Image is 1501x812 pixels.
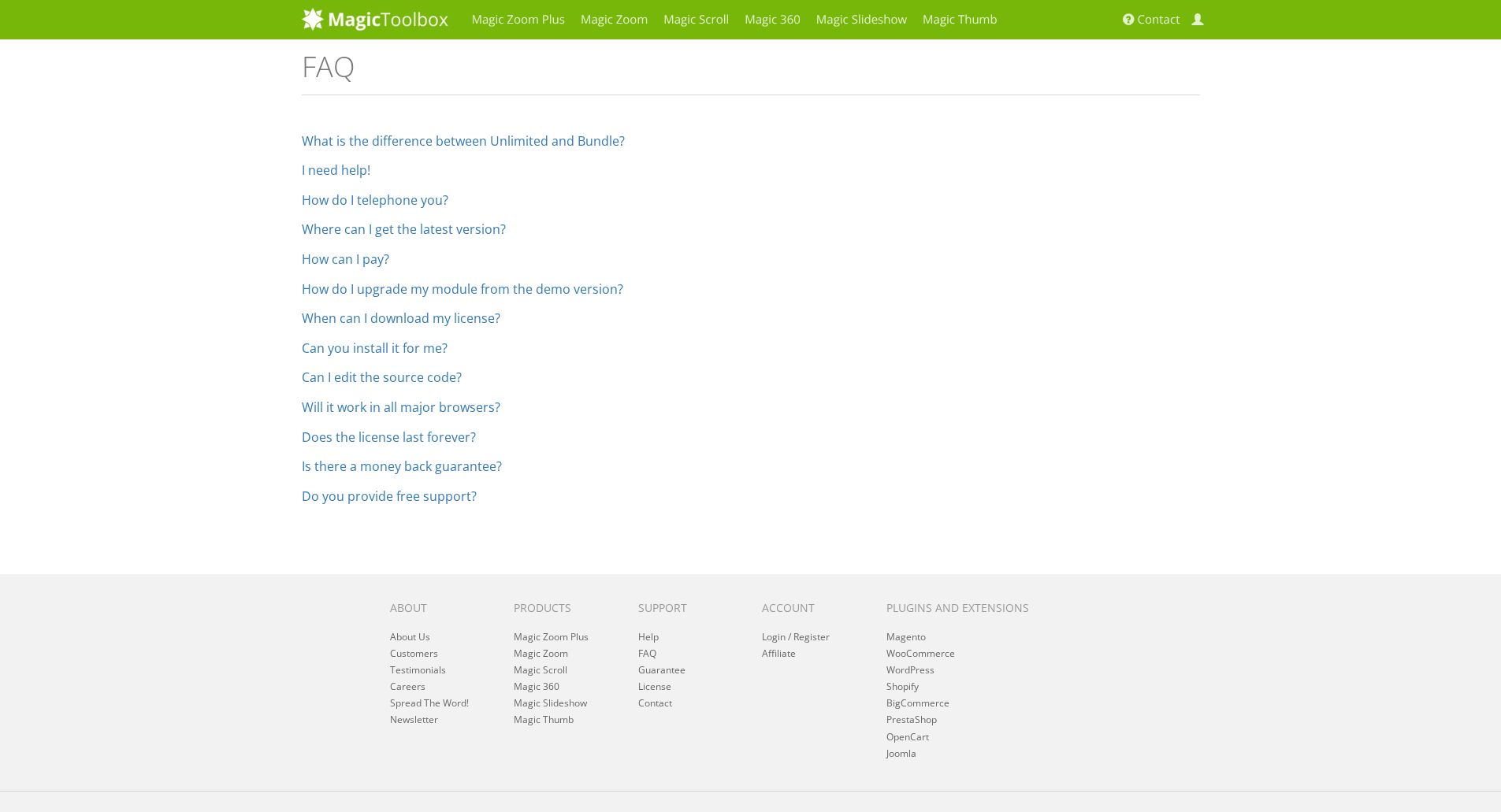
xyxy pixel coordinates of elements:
a: Joomla [886,747,916,760]
a: Magic Zoom [514,647,568,660]
a: Customers [390,647,438,660]
a: Magic Thumb [514,713,574,726]
h6: Support [638,602,738,614]
a: What is the difference between Unlimited and Bundle? [302,132,625,150]
a: Shopify [886,680,919,693]
a: Contact [638,696,672,710]
a: Careers [390,680,425,693]
a: License [638,680,671,693]
a: Login / Register [762,630,830,643]
a: Magic Scroll [514,663,567,677]
a: Magic 360 [514,680,559,693]
h1: FAQ [302,51,1200,95]
a: OpenCart [886,730,929,743]
h6: Products [514,602,614,614]
a: Affiliate [762,647,796,660]
a: Guarantee [638,663,685,677]
a: How do I upgrade my module from the demo version? [302,280,623,298]
a: How can I pay? [302,250,389,268]
a: Is there a money back guarantee? [302,458,502,475]
a: Will it work in all major browsers? [302,399,500,416]
a: Magento [886,630,926,643]
img: MagicToolbox.com - Image tools for your website [302,7,448,31]
a: Do you provide free support? [302,488,477,505]
a: Help [638,630,659,643]
a: WordPress [886,663,934,677]
a: Does the license last forever? [302,428,476,446]
a: Spread The Word! [390,696,469,710]
a: I need help! [302,161,370,179]
span: Contact [1138,12,1180,28]
a: WooCommerce [886,647,955,660]
a: Magic Zoom Plus [514,630,589,643]
h6: Account [762,602,862,614]
a: How do I telephone you? [302,191,448,209]
a: Magic Slideshow [514,696,587,710]
a: About Us [390,630,430,643]
a: PrestaShop [886,713,937,726]
h6: Plugins and extensions [886,602,1049,614]
h6: About [390,602,490,614]
a: Can I edit the source code? [302,369,462,386]
a: BigCommerce [886,696,949,710]
a: When can I download my license? [302,310,500,327]
a: Can you install it for me? [302,339,448,357]
a: Where can I get the latest version? [302,221,506,238]
a: FAQ [638,647,656,660]
a: Newsletter [390,713,438,726]
a: Testimonials [390,663,446,677]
